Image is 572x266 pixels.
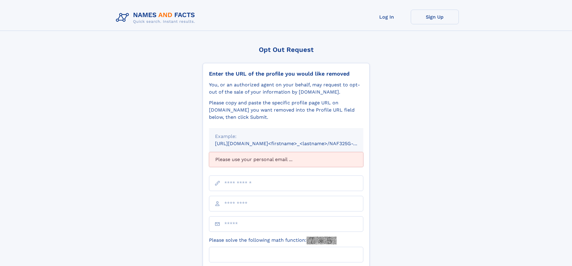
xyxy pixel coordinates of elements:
div: Opt Out Request [203,46,370,53]
img: Logo Names and Facts [113,10,200,26]
a: Sign Up [411,10,459,24]
div: Example: [215,133,357,140]
div: Please copy and paste the specific profile page URL on [DOMAIN_NAME] you want removed into the Pr... [209,99,363,121]
small: [URL][DOMAIN_NAME]<firstname>_<lastname>/NAF325G-xxxxxxxx [215,141,375,146]
a: Log In [363,10,411,24]
div: Enter the URL of the profile you would like removed [209,70,363,77]
div: You, or an authorized agent on your behalf, may request to opt-out of the sale of your informatio... [209,81,363,96]
label: Please solve the following math function: [209,237,337,244]
div: Please use your personal email ... [209,152,363,167]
